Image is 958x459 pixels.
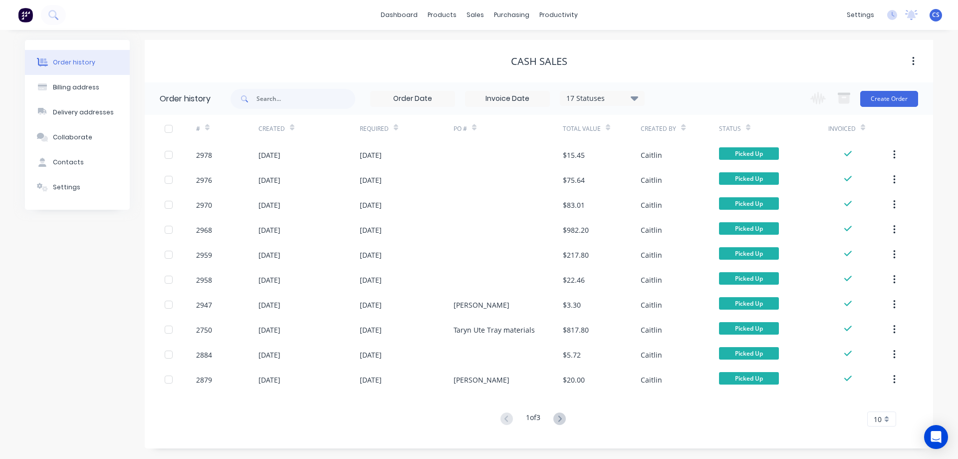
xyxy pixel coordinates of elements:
div: [DATE] [360,225,382,235]
div: 2750 [196,325,212,335]
button: Contacts [25,150,130,175]
div: [DATE] [360,175,382,185]
div: Required [360,115,454,142]
div: settings [842,7,879,22]
span: Picked Up [719,322,779,335]
div: $5.72 [563,350,581,360]
div: Settings [53,183,80,192]
div: Created [258,115,360,142]
div: [DATE] [360,250,382,260]
div: [PERSON_NAME] [454,375,509,385]
div: [DATE] [258,300,280,310]
div: Contacts [53,158,84,167]
div: Caitlin [641,350,662,360]
div: $22.46 [563,275,585,285]
input: Search... [256,89,355,109]
div: [DATE] [258,150,280,160]
div: [DATE] [258,175,280,185]
div: $217.80 [563,250,589,260]
div: Caitlin [641,300,662,310]
div: 17 Statuses [560,93,644,104]
div: Caitlin [641,225,662,235]
div: Taryn Ute Tray materials [454,325,535,335]
div: Caitlin [641,150,662,160]
div: [DATE] [360,375,382,385]
button: Collaborate [25,125,130,150]
div: [DATE] [258,350,280,360]
div: Caitlin [641,250,662,260]
div: Caitlin [641,375,662,385]
div: Status [719,115,828,142]
img: Factory [18,7,33,22]
div: Invoiced [828,115,891,142]
div: Invoiced [828,124,856,133]
div: Created By [641,115,718,142]
div: Delivery addresses [53,108,114,117]
div: [DATE] [258,225,280,235]
div: [DATE] [360,350,382,360]
a: dashboard [376,7,423,22]
div: 2959 [196,250,212,260]
div: 2968 [196,225,212,235]
div: Status [719,124,741,133]
div: [DATE] [360,300,382,310]
div: sales [462,7,489,22]
div: productivity [534,7,583,22]
div: [DATE] [360,200,382,210]
div: Total Value [563,124,601,133]
div: 2884 [196,350,212,360]
div: Open Intercom Messenger [924,425,948,449]
div: $75.64 [563,175,585,185]
div: Order history [160,93,211,105]
span: Picked Up [719,347,779,360]
div: # [196,115,258,142]
div: 2947 [196,300,212,310]
div: [DATE] [258,275,280,285]
div: [DATE] [360,275,382,285]
div: Total Value [563,115,641,142]
div: Created By [641,124,676,133]
div: $20.00 [563,375,585,385]
span: Picked Up [719,272,779,285]
span: Picked Up [719,372,779,385]
div: [DATE] [360,325,382,335]
div: [DATE] [258,325,280,335]
div: 2879 [196,375,212,385]
div: Order history [53,58,95,67]
div: 2976 [196,175,212,185]
div: $15.45 [563,150,585,160]
div: Cash Sales [511,55,567,67]
div: Collaborate [53,133,92,142]
div: [DATE] [258,375,280,385]
span: Picked Up [719,297,779,310]
button: Order history [25,50,130,75]
div: PO # [454,124,467,133]
button: Settings [25,175,130,200]
button: Delivery addresses [25,100,130,125]
div: 2978 [196,150,212,160]
button: Create Order [860,91,918,107]
div: [DATE] [258,250,280,260]
span: CS [932,10,940,19]
span: Picked Up [719,247,779,260]
span: Picked Up [719,147,779,160]
div: Created [258,124,285,133]
div: [DATE] [258,200,280,210]
div: [DATE] [360,150,382,160]
div: # [196,124,200,133]
div: Caitlin [641,325,662,335]
div: $83.01 [563,200,585,210]
div: Billing address [53,83,99,92]
div: PO # [454,115,563,142]
button: Billing address [25,75,130,100]
span: Picked Up [719,222,779,235]
input: Invoice Date [466,91,549,106]
div: [PERSON_NAME] [454,300,509,310]
div: 1 of 3 [526,412,540,427]
div: $3.30 [563,300,581,310]
span: 10 [874,414,882,425]
div: $817.80 [563,325,589,335]
div: purchasing [489,7,534,22]
div: products [423,7,462,22]
div: Required [360,124,389,133]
